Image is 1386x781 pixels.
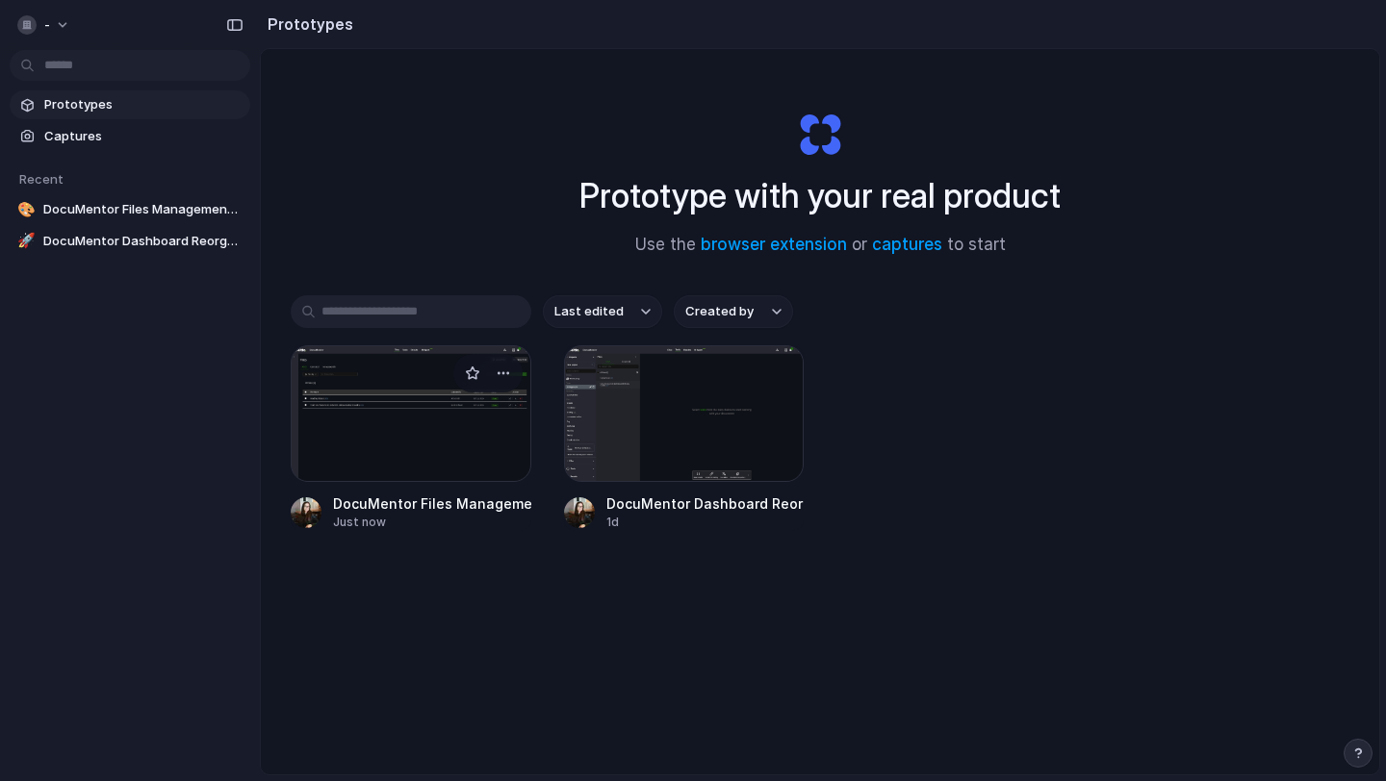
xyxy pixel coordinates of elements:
span: DocuMentor Files Management Table [43,200,243,219]
div: 🚀 [17,232,36,251]
div: 1d [606,514,805,531]
span: Created by [685,302,754,321]
a: Captures [10,122,250,151]
span: Last edited [554,302,624,321]
h2: Prototypes [260,13,353,36]
button: - [10,10,80,40]
a: Prototypes [10,90,250,119]
span: DocuMentor Dashboard Reorganization [43,232,243,251]
span: Captures [44,127,243,146]
div: Just now [333,514,531,531]
h1: Prototype with your real product [579,170,1061,221]
button: Created by [674,295,793,328]
a: DocuMentor Files Management TableDocuMentor Files Management TableJust now [291,345,531,531]
div: DocuMentor Files Management Table [333,493,531,514]
a: DocuMentor Dashboard ReorganizationDocuMentor Dashboard Reorganization1d [564,345,805,531]
span: Use the or to start [635,233,1006,258]
button: Last edited [543,295,662,328]
a: browser extension [701,235,847,254]
div: 🎨 [17,200,36,219]
span: - [44,15,50,35]
a: 🎨DocuMentor Files Management Table [10,195,250,224]
a: 🚀DocuMentor Dashboard Reorganization [10,227,250,256]
div: DocuMentor Dashboard Reorganization [606,493,805,514]
span: Recent [19,171,64,187]
span: Prototypes [44,95,243,114]
a: captures [872,235,942,254]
